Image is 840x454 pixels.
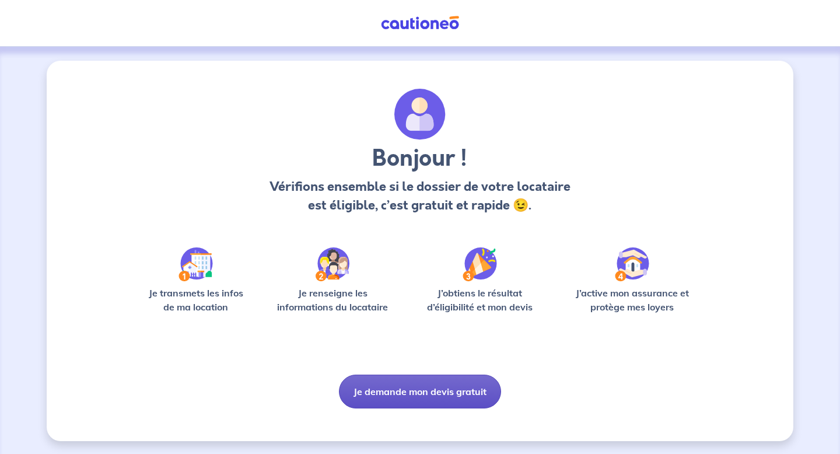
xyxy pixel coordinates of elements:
[270,286,395,314] p: Je renseigne les informations du locataire
[266,145,573,173] h3: Bonjour !
[140,286,251,314] p: Je transmets les infos de ma location
[178,247,213,281] img: /static/90a569abe86eec82015bcaae536bd8e6/Step-1.svg
[394,89,446,140] img: archivate
[615,247,649,281] img: /static/bfff1cf634d835d9112899e6a3df1a5d/Step-4.svg
[414,286,546,314] p: J’obtiens le résultat d’éligibilité et mon devis
[463,247,497,281] img: /static/f3e743aab9439237c3e2196e4328bba9/Step-3.svg
[376,16,464,30] img: Cautioneo
[564,286,700,314] p: J’active mon assurance et protège mes loyers
[339,375,501,408] button: Je demande mon devis gratuit
[316,247,349,281] img: /static/c0a346edaed446bb123850d2d04ad552/Step-2.svg
[266,177,573,215] p: Vérifions ensemble si le dossier de votre locataire est éligible, c’est gratuit et rapide 😉.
